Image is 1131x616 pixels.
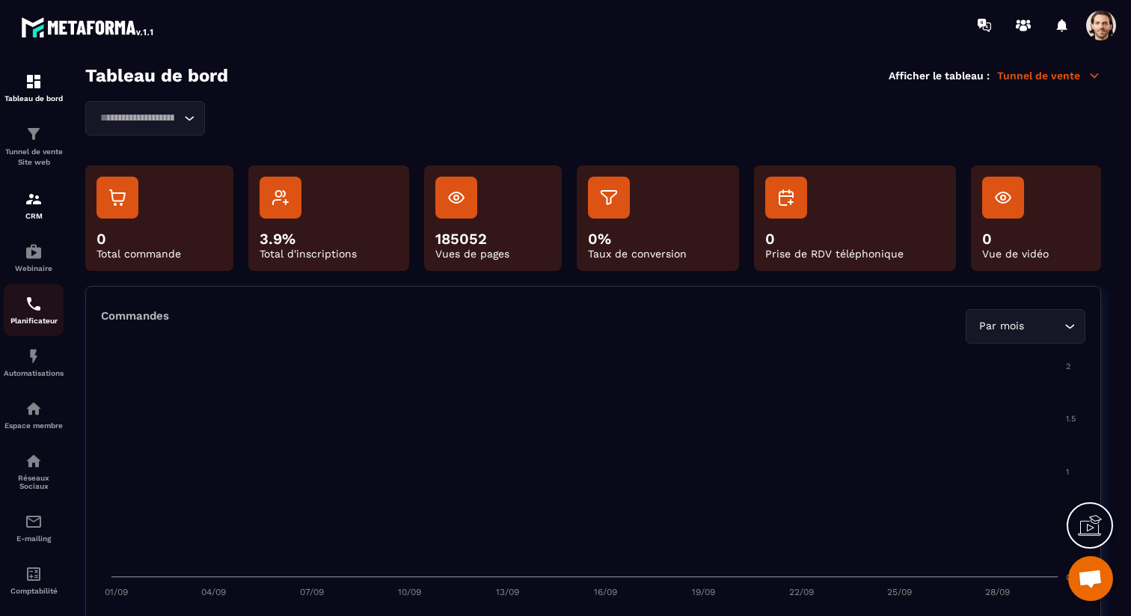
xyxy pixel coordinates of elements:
p: Prise de RDV téléphonique [765,248,945,260]
div: Search for option [85,101,205,135]
a: social-networksocial-networkRéseaux Sociaux [4,441,64,501]
img: db-eye.1a0ccf2b.svg [447,189,465,207]
p: Tunnel de vente Site web [4,147,64,168]
tspan: 0 [1066,573,1071,582]
tspan: 04/09 [201,587,226,597]
p: Taux de conversion [588,248,728,260]
img: db-eye.1a0ccf2b.svg [994,189,1012,207]
tspan: 07/09 [300,587,324,597]
a: automationsautomationsEspace membre [4,388,64,441]
a: automationsautomationsWebinaire [4,231,64,284]
input: Search for option [1027,318,1061,335]
a: formationformationTableau de bord [4,61,64,114]
input: Search for option [95,110,180,126]
a: automationsautomationsAutomatisations [4,336,64,388]
p: 0 [96,230,222,248]
p: Afficher le tableau : [889,70,990,82]
img: automations [25,243,43,260]
tspan: 10/09 [398,587,421,597]
tspan: 1.5 [1066,414,1076,424]
p: Tableau de bord [4,94,64,103]
tspan: 16/09 [594,587,617,597]
p: Automatisations [4,369,64,377]
img: scheduler [25,295,43,313]
img: db-user.d177a54b.svg [272,189,289,207]
img: accountant [25,565,43,583]
img: automations [25,400,43,418]
p: 0 [982,230,1090,248]
tspan: 01/09 [105,587,128,597]
p: 0% [588,230,728,248]
tspan: 13/09 [496,587,519,597]
img: db-filter.9e20f05b.svg [600,189,618,207]
p: Espace membre [4,421,64,430]
div: Search for option [966,309,1085,344]
tspan: 25/09 [887,587,912,597]
img: logo [21,13,156,40]
p: 185052 [435,230,551,248]
p: CRM [4,212,64,220]
p: Réseaux Sociaux [4,474,64,490]
img: social-network [25,452,43,470]
img: automations [25,347,43,365]
p: Commandes [101,309,169,344]
h3: Tableau de bord [85,65,228,86]
p: Planificateur [4,317,64,325]
tspan: 2 [1066,362,1070,371]
img: formation [25,73,43,91]
img: formation [25,125,43,143]
a: formationformationTunnel de vente Site web [4,114,64,179]
tspan: 1 [1066,467,1069,477]
a: emailemailE-mailing [4,501,64,554]
a: schedulerschedulerPlanificateur [4,284,64,336]
img: email [25,513,43,531]
img: db-calendar.a623f1f9.svg [777,189,795,207]
p: Total commande [96,248,222,260]
tspan: 28/09 [985,587,1010,597]
p: Vue de vidéo [982,248,1090,260]
p: Comptabilité [4,587,64,595]
p: Webinaire [4,264,64,272]
tspan: 19/09 [692,587,715,597]
p: E-mailing [4,534,64,543]
p: 3.9% [260,230,398,248]
a: formationformationCRM [4,179,64,231]
span: Par mois [975,318,1027,335]
img: formation [25,190,43,208]
a: accountantaccountantComptabilité [4,554,64,606]
p: Tunnel de vente [997,69,1101,82]
p: Total d'inscriptions [260,248,398,260]
tspan: 22/09 [789,587,814,597]
div: Ouvrir le chat [1068,556,1113,601]
img: db-cart.41e34afe.svg [108,189,126,207]
p: 0 [765,230,945,248]
p: Vues de pages [435,248,551,260]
